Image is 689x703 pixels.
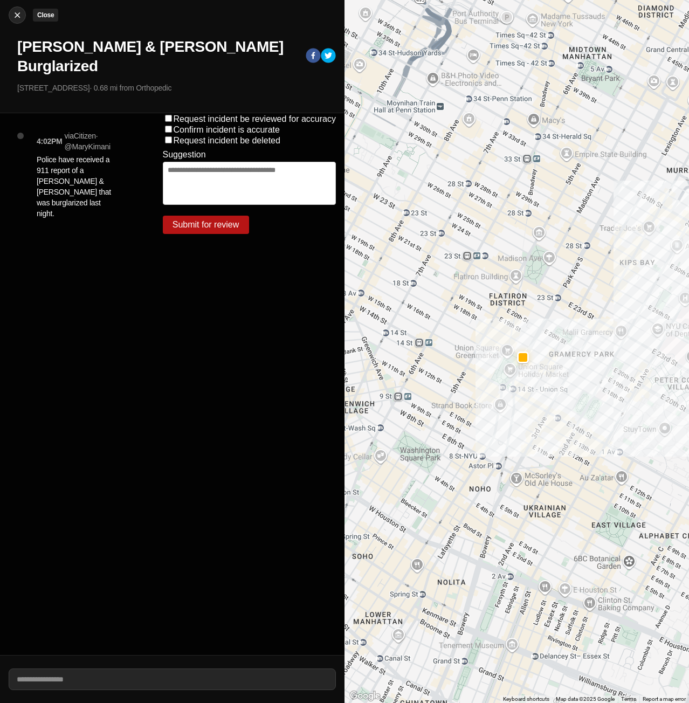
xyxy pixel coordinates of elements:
a: Report a map error [643,696,686,702]
p: 4:02PM [37,136,63,147]
img: cancel [12,10,23,20]
span: Map data ©2025 Google [556,696,615,702]
button: cancelClose [9,6,26,24]
button: Submit for review [163,216,249,234]
p: via Citizen · @ MaryKimani [65,130,120,152]
p: [STREET_ADDRESS] · 0.68 mi from Orthopedic [17,82,336,93]
p: Police have received a 911 report of a [PERSON_NAME] & [PERSON_NAME] that was burglarized last ni... [37,154,120,219]
label: Request incident be reviewed for accuracy [174,114,336,123]
label: Suggestion [163,150,206,160]
button: twitter [321,48,336,65]
a: Open this area in Google Maps (opens a new window) [347,689,383,703]
small: Close [37,11,54,19]
label: Confirm incident is accurate [174,125,280,134]
button: Keyboard shortcuts [503,695,549,703]
a: Terms (opens in new tab) [621,696,636,702]
img: Google [347,689,383,703]
h1: [PERSON_NAME] & [PERSON_NAME] Burglarized [17,37,297,76]
button: facebook [306,48,321,65]
label: Request incident be deleted [174,136,280,145]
